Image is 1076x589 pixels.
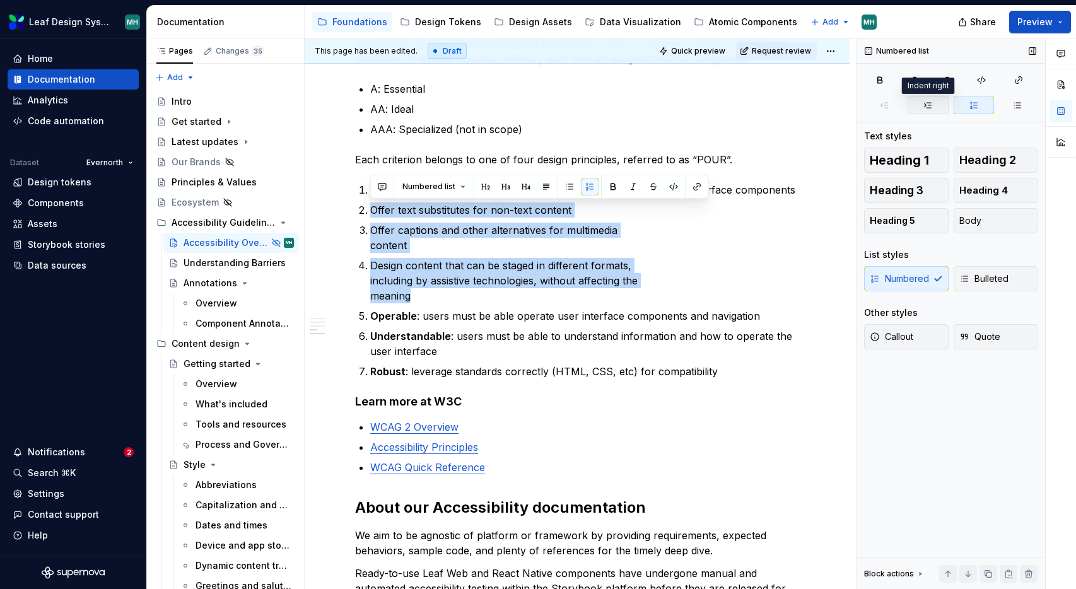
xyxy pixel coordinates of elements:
button: Heading 5 [864,208,949,233]
a: Documentation [8,69,139,90]
a: Design Tokens [395,12,486,32]
div: Indent right [902,78,955,94]
button: Notifications2 [8,442,139,462]
a: Getting started [163,354,299,374]
div: Code automation [28,115,104,127]
div: Component Annotations [196,317,291,330]
button: Numbered list [397,178,471,195]
div: Draft [428,44,467,59]
a: Understanding Barriers [163,253,299,273]
div: Design Assets [509,16,572,28]
div: Annotations [184,277,237,289]
div: Storybook stories [28,238,105,251]
div: Capitalization and casing [196,499,291,511]
a: Process and Governance [175,434,299,455]
a: Foundations [312,12,392,32]
div: Ecosystem [172,196,219,209]
div: Design Tokens [415,16,481,28]
div: Text styles [864,130,912,143]
span: Heading 1 [870,154,929,166]
button: Leaf Design SystemMH [3,8,144,35]
div: Getting started [184,358,250,370]
div: Block actions [864,565,925,583]
a: Accessibility OverviewMH [163,233,299,253]
a: Abbreviations [175,475,299,495]
a: WCAG Quick Reference [370,461,485,474]
button: Preview [1009,11,1071,33]
button: Heading 4 [954,178,1038,203]
a: Component Annotations [175,313,299,334]
span: Body [959,214,981,227]
div: Assets [28,218,57,230]
a: Assets [8,214,139,234]
button: Heading 2 [954,148,1038,173]
p: We aim to be agnostic of platform or framework by providing requirements, expected behaviors, sam... [355,528,799,558]
button: Help [8,525,139,545]
p: : leverage standards correctly (HTML, CSS, etc) for compatibility [370,364,799,379]
div: Process and Governance [196,438,291,451]
a: Settings [8,484,139,504]
strong: Operable [370,310,417,322]
a: Data Visualization [580,12,686,32]
a: Dynamic content treatment [175,556,299,576]
a: Overview [175,293,299,313]
div: Search ⌘K [28,467,76,479]
div: MH [863,17,875,27]
button: Request review [736,42,817,60]
div: List styles [864,248,909,261]
div: Tools and resources [196,418,286,431]
a: Capitalization and casing [175,495,299,515]
img: 6e787e26-f4c0-4230-8924-624fe4a2d214.png [9,15,24,30]
a: Annotations [163,273,299,293]
div: Foundations [332,16,387,28]
span: Heading 3 [870,184,923,197]
button: Callout [864,324,949,349]
span: 2 [124,447,134,457]
span: Heading 5 [870,214,915,227]
a: Storybook stories [8,235,139,255]
button: Heading 3 [864,178,949,203]
div: Latest updates [172,136,238,148]
button: Quote [954,324,1038,349]
a: Home [8,49,139,69]
a: Principles & Values [151,172,299,192]
div: Settings [28,487,64,500]
a: Analytics [8,90,139,110]
div: Help [28,529,48,542]
div: Accessibility Overview [184,236,267,249]
span: Preview [1017,16,1053,28]
span: Request review [752,46,811,56]
a: Molecular Patterns [805,12,914,32]
div: Overview [196,378,237,390]
a: Code automation [8,111,139,131]
span: Quick preview [671,46,725,56]
div: Dataset [10,158,39,168]
div: MH [127,17,138,27]
button: Bulleted [954,266,1038,291]
span: Evernorth [86,158,123,168]
a: Our Brands [151,152,299,172]
a: Intro [151,91,299,112]
div: Accessibility Guidelines [172,216,276,229]
button: Quick preview [655,42,731,60]
p: : users must be able to understand information and how to operate the user interface [370,329,799,359]
a: Latest updates [151,132,299,152]
span: Bulleted [959,272,1009,285]
button: Heading 1 [864,148,949,173]
div: Block actions [864,569,914,579]
div: Design tokens [28,176,91,189]
div: Style [184,458,206,471]
svg: Supernova Logo [42,566,105,579]
a: WCAG 2 Overview [370,421,459,433]
div: Page tree [312,9,804,35]
div: Dynamic content treatment [196,559,291,572]
div: Dates and times [196,519,267,532]
a: Device and app store language [175,535,299,556]
div: Overview [196,297,237,310]
a: Get started [151,112,299,132]
strong: Understandable [370,330,451,342]
a: Design tokens [8,172,139,192]
a: Components [8,193,139,213]
div: Home [28,52,53,65]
